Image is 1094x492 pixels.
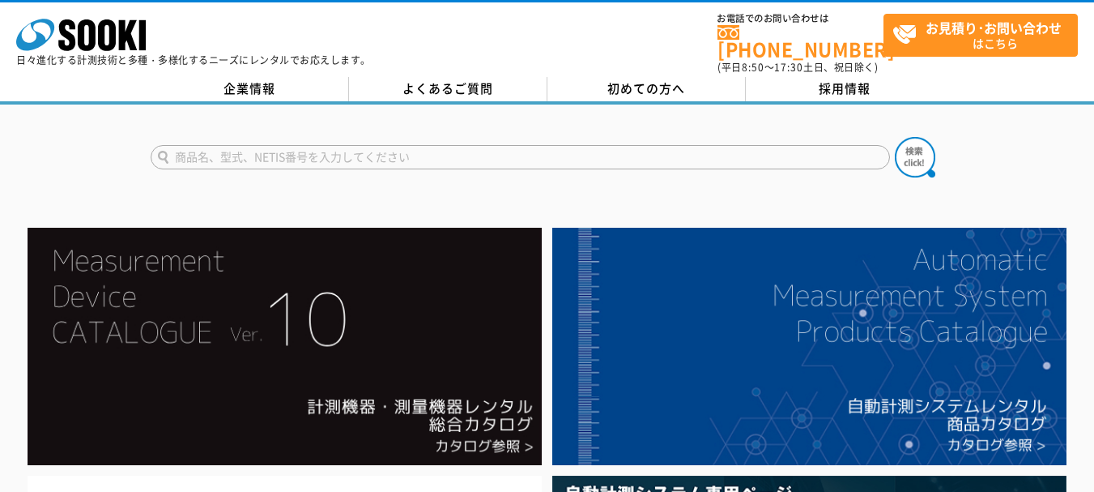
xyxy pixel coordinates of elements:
[552,228,1066,465] img: 自動計測システムカタログ
[151,145,890,169] input: 商品名、型式、NETIS番号を入力してください
[742,60,764,75] span: 8:50
[16,55,371,65] p: 日々進化する計測技術と多種・多様化するニーズにレンタルでお応えします。
[883,14,1078,57] a: お見積り･お問い合わせはこちら
[28,228,542,465] img: Catalog Ver10
[774,60,803,75] span: 17:30
[151,77,349,101] a: 企業情報
[717,60,878,75] span: (平日 ～ 土日、祝日除く)
[746,77,944,101] a: 採用情報
[349,77,547,101] a: よくあるご質問
[926,18,1062,37] strong: お見積り･お問い合わせ
[717,25,883,58] a: [PHONE_NUMBER]
[607,79,685,97] span: 初めての方へ
[547,77,746,101] a: 初めての方へ
[895,137,935,178] img: btn_search.png
[717,14,883,24] span: お電話でのお問い合わせは
[892,15,1077,55] span: はこちら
